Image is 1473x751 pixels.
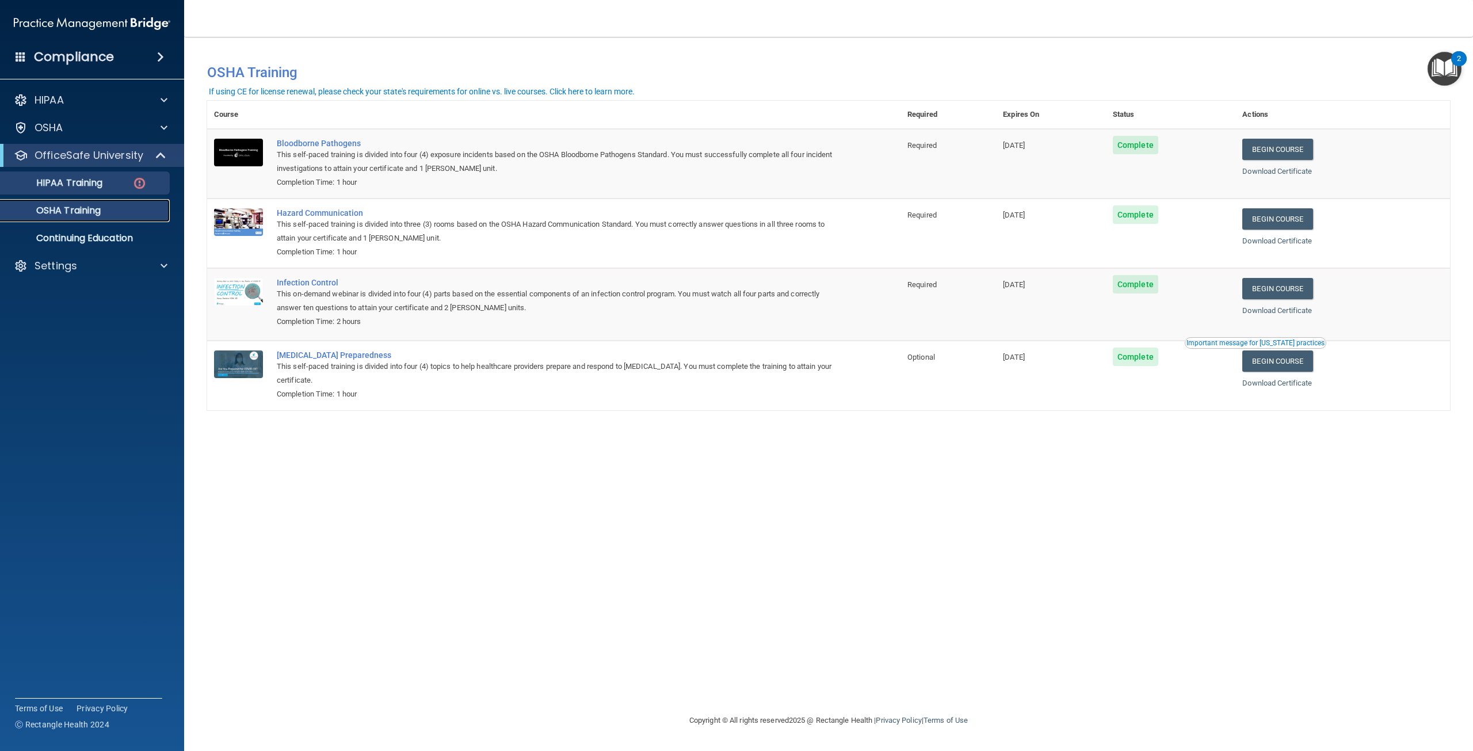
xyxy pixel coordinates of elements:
[7,177,102,189] p: HIPAA Training
[277,139,843,148] a: Bloodborne Pathogens
[1242,139,1312,160] a: Begin Course
[1242,306,1312,315] a: Download Certificate
[207,86,636,97] button: If using CE for license renewal, please check your state's requirements for online vs. live cours...
[209,87,635,96] div: If using CE for license renewal, please check your state's requirements for online vs. live cours...
[1242,208,1312,230] a: Begin Course
[277,278,843,287] a: Infection Control
[1185,337,1326,349] button: Read this if you are a dental practitioner in the state of CA
[277,176,843,189] div: Completion Time: 1 hour
[900,101,996,129] th: Required
[1242,379,1312,387] a: Download Certificate
[924,716,968,725] a: Terms of Use
[132,176,147,190] img: danger-circle.6113f641.png
[1003,211,1025,219] span: [DATE]
[14,12,170,35] img: PMB logo
[876,716,921,725] a: Privacy Policy
[15,719,109,730] span: Ⓒ Rectangle Health 2024
[14,259,167,273] a: Settings
[1242,350,1312,372] a: Begin Course
[277,387,843,401] div: Completion Time: 1 hour
[907,141,937,150] span: Required
[1003,280,1025,289] span: [DATE]
[277,218,843,245] div: This self-paced training is divided into three (3) rooms based on the OSHA Hazard Communication S...
[277,148,843,176] div: This self-paced training is divided into four (4) exposure incidents based on the OSHA Bloodborne...
[1186,340,1325,346] div: Important message for [US_STATE] practices
[907,280,937,289] span: Required
[1003,141,1025,150] span: [DATE]
[1242,278,1312,299] a: Begin Course
[996,101,1106,129] th: Expires On
[277,350,843,360] a: [MEDICAL_DATA] Preparedness
[1106,101,1235,129] th: Status
[77,703,128,714] a: Privacy Policy
[277,245,843,259] div: Completion Time: 1 hour
[35,259,77,273] p: Settings
[1235,101,1450,129] th: Actions
[1457,59,1461,74] div: 2
[35,93,64,107] p: HIPAA
[35,148,143,162] p: OfficeSafe University
[1113,205,1158,224] span: Complete
[277,315,843,329] div: Completion Time: 2 hours
[277,287,843,315] div: This on-demand webinar is divided into four (4) parts based on the essential components of an inf...
[14,148,167,162] a: OfficeSafe University
[907,211,937,219] span: Required
[7,205,101,216] p: OSHA Training
[207,101,270,129] th: Course
[35,121,63,135] p: OSHA
[207,64,1450,81] h4: OSHA Training
[15,703,63,714] a: Terms of Use
[1242,237,1312,245] a: Download Certificate
[1428,52,1461,86] button: Open Resource Center, 2 new notifications
[1113,275,1158,293] span: Complete
[7,232,165,244] p: Continuing Education
[277,208,843,218] a: Hazard Communication
[277,360,843,387] div: This self-paced training is divided into four (4) topics to help healthcare providers prepare and...
[1113,348,1158,366] span: Complete
[14,93,167,107] a: HIPAA
[1003,353,1025,361] span: [DATE]
[907,353,935,361] span: Optional
[1242,167,1312,176] a: Download Certificate
[34,49,114,65] h4: Compliance
[619,702,1039,739] div: Copyright © All rights reserved 2025 @ Rectangle Health | |
[1113,136,1158,154] span: Complete
[14,121,167,135] a: OSHA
